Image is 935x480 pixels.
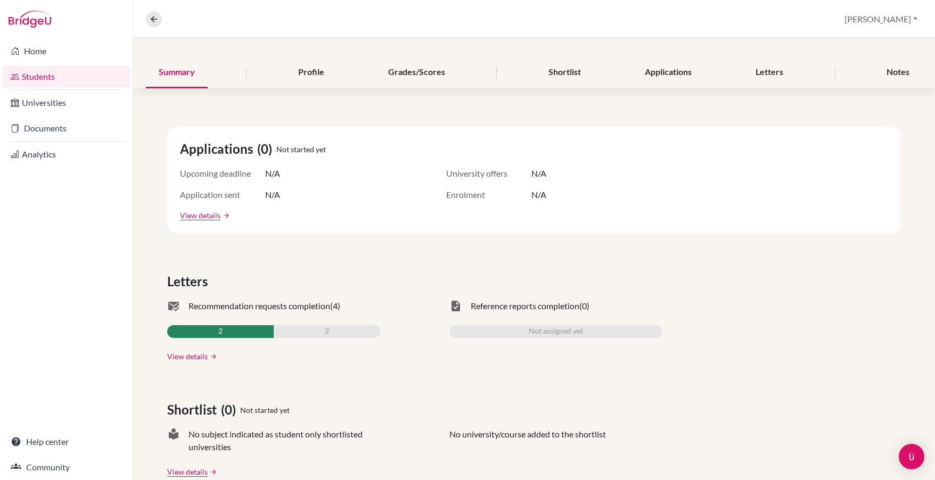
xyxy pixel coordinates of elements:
a: View details [167,466,208,477]
div: Notes [874,57,922,88]
span: Not started yet [276,144,326,155]
a: Home [2,40,130,62]
a: Universities [2,92,130,113]
div: Open Intercom Messenger [899,444,924,469]
a: View details [167,351,208,362]
a: View details [180,210,220,221]
span: Upcoming deadline [180,167,265,180]
span: Enrolment [446,188,531,201]
a: Analytics [2,144,130,165]
div: Shortlist [536,57,594,88]
span: University offers [446,167,531,180]
span: N/A [531,167,546,180]
div: Letters [743,57,796,88]
span: Not started yet [240,404,290,416]
span: (4) [330,300,340,312]
a: arrow_forward [220,212,230,219]
button: [PERSON_NAME] [840,9,922,29]
span: Applications [180,139,257,159]
a: Help center [2,431,130,452]
div: Applications [632,57,704,88]
span: local_library [167,428,180,453]
span: (0) [257,139,276,159]
span: Letters [167,272,212,291]
span: 2 [218,325,223,338]
span: task [449,300,462,312]
a: arrow_forward [208,468,217,476]
span: mark_email_read [167,300,180,312]
div: Grades/Scores [375,57,458,88]
div: Summary [146,57,208,88]
a: Documents [2,118,130,139]
p: No university/course added to the shortlist [449,428,606,453]
span: N/A [531,188,546,201]
span: No subject indicated as student only shortlisted universities [188,428,380,453]
img: Bridge-U [9,11,51,28]
div: Profile [285,57,337,88]
a: Students [2,66,130,87]
span: N/A [265,167,280,180]
a: Community [2,457,130,478]
span: Shortlist [167,400,221,419]
span: Reference reports completion [471,300,579,312]
span: Recommendation requests completion [188,300,330,312]
span: (0) [221,400,240,419]
span: 2 [325,325,329,338]
span: Not assigned yet [529,325,583,338]
a: arrow_forward [208,353,217,360]
span: Application sent [180,188,265,201]
span: N/A [265,188,280,201]
span: (0) [579,300,589,312]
